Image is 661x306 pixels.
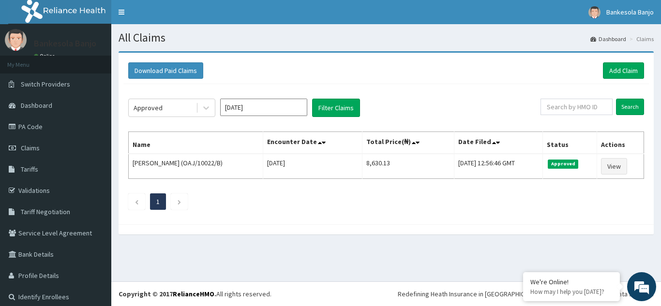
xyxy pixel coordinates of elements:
[263,132,362,154] th: Encounter Date
[601,158,627,175] a: View
[34,53,57,59] a: Online
[606,8,654,16] span: Bankesola Banjo
[5,29,27,51] img: User Image
[616,99,644,115] input: Search
[34,39,96,48] p: Bankesola Banjo
[263,154,362,179] td: [DATE]
[21,80,70,88] span: Switch Providers
[119,290,216,298] strong: Copyright © 2017 .
[111,281,661,306] footer: All rights reserved.
[603,62,644,79] a: Add Claim
[134,103,163,113] div: Approved
[156,197,160,206] a: Page 1 is your current page
[627,35,654,43] li: Claims
[312,99,360,117] button: Filter Claims
[362,132,454,154] th: Total Price(₦)
[454,154,542,179] td: [DATE] 12:56:46 GMT
[129,154,263,179] td: [PERSON_NAME] (OAJ/10022/B)
[119,31,654,44] h1: All Claims
[530,288,613,296] p: How may I help you today?
[21,207,70,216] span: Tariff Negotiation
[220,99,307,116] input: Select Month and Year
[398,289,654,299] div: Redefining Heath Insurance in [GEOGRAPHIC_DATA] using Telemedicine and Data Science!
[173,290,214,298] a: RelianceHMO
[128,62,203,79] button: Download Paid Claims
[21,165,38,174] span: Tariffs
[541,99,613,115] input: Search by HMO ID
[135,197,139,206] a: Previous page
[597,132,644,154] th: Actions
[530,277,613,286] div: We're Online!
[129,132,263,154] th: Name
[21,144,40,152] span: Claims
[548,160,578,168] span: Approved
[590,35,626,43] a: Dashboard
[21,101,52,110] span: Dashboard
[454,132,542,154] th: Date Filed
[177,197,181,206] a: Next page
[588,6,601,18] img: User Image
[362,154,454,179] td: 8,630.13
[543,132,597,154] th: Status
